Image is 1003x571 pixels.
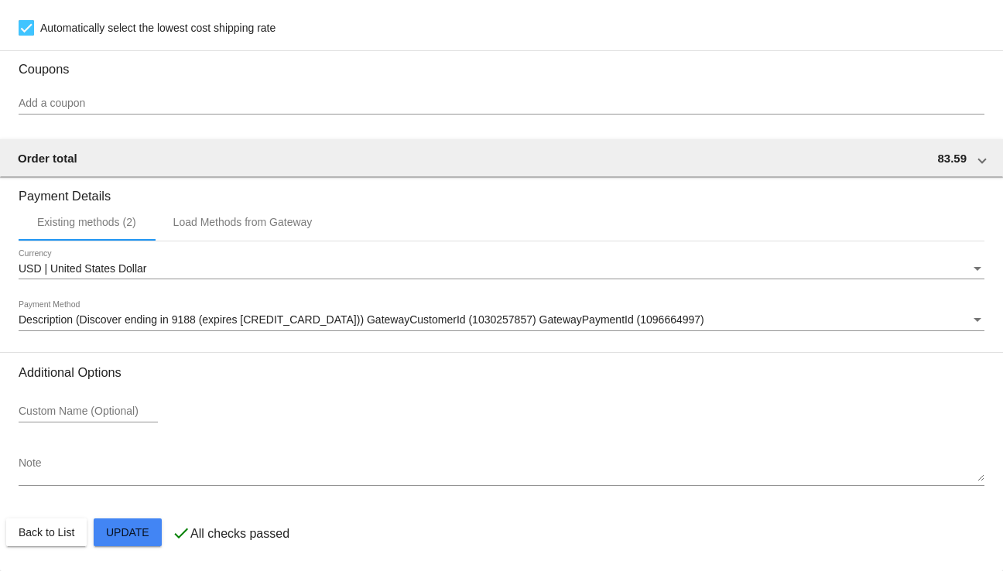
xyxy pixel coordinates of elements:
div: Existing methods (2) [37,216,136,228]
h3: Payment Details [19,177,984,203]
h3: Additional Options [19,365,984,380]
div: Load Methods from Gateway [173,216,313,228]
span: 83.59 [937,152,967,165]
input: Custom Name (Optional) [19,405,158,418]
mat-icon: check [172,524,190,542]
mat-select: Currency [19,263,984,275]
span: Back to List [19,526,74,539]
span: Description (Discover ending in 9188 (expires [CREDIT_CARD_DATA])) GatewayCustomerId (1030257857)... [19,313,704,326]
button: Back to List [6,518,87,546]
mat-select: Payment Method [19,314,984,327]
p: All checks passed [190,527,289,541]
span: USD | United States Dollar [19,262,146,275]
input: Add a coupon [19,97,984,110]
button: Update [94,518,162,546]
span: Automatically select the lowest cost shipping rate [40,19,276,37]
h3: Coupons [19,50,984,77]
span: Order total [18,152,77,165]
span: Update [106,526,149,539]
